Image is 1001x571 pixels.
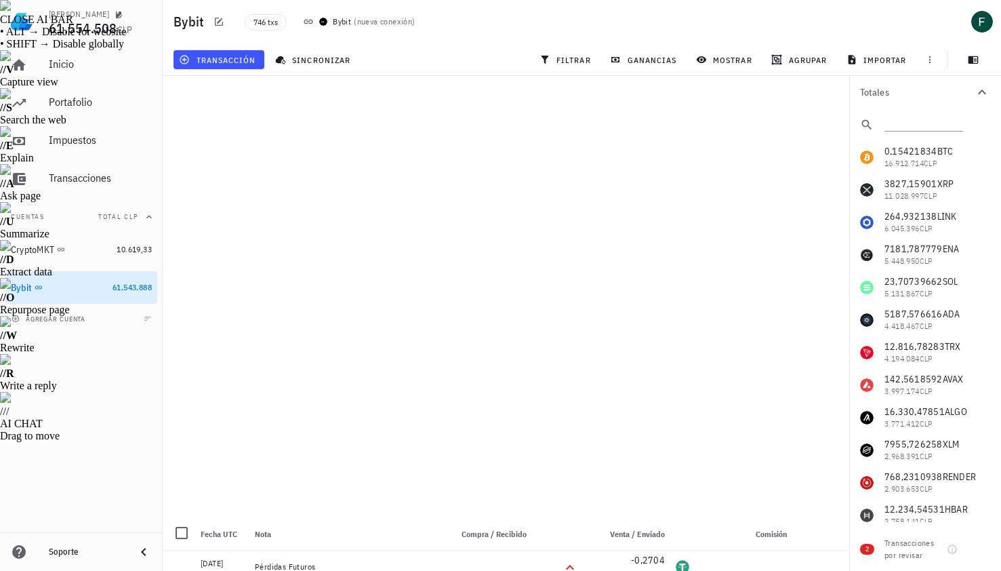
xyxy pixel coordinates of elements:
[201,557,244,570] div: [DATE]
[865,544,869,555] span: 2
[49,547,125,557] div: Soporte
[255,529,271,539] span: Nota
[445,518,532,551] div: Compra / Recibido
[201,529,237,539] span: Fecha UTC
[884,537,941,562] div: Transacciones por revisar
[584,518,670,551] div: Venta / Enviado
[756,529,787,539] span: Comisión
[695,518,792,551] div: Comisión
[462,529,527,539] span: Compra / Recibido
[249,518,445,551] div: Nota
[631,554,665,566] span: -0,2704
[195,518,249,551] div: Fecha UTC
[610,529,665,539] span: Venta / Enviado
